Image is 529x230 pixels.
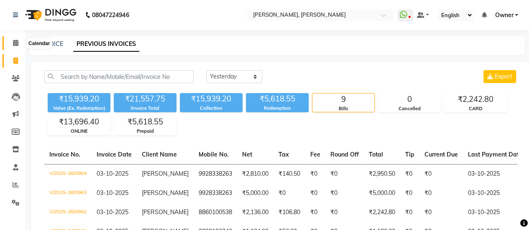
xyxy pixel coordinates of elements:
a: PREVIOUS INVOICES [73,37,139,52]
div: ₹5,618.55 [246,93,309,105]
div: ₹5,618.55 [114,116,176,128]
div: Prepaid [114,128,176,135]
td: V/2025-26/0964 [44,164,92,184]
td: ₹0 [305,184,325,203]
span: Fee [310,151,320,158]
div: ₹15,939.20 [180,93,243,105]
span: Current Due [424,151,458,158]
td: 9928338263 [194,184,237,203]
td: 8860100538 [194,203,237,222]
td: ₹2,136.00 [237,203,273,222]
td: ₹2,242.80 [364,203,400,222]
div: Collection [180,105,243,112]
td: ₹0 [400,184,419,203]
div: 0 [378,94,440,105]
div: 9 [312,94,374,105]
span: 03-10-2025 [97,208,128,216]
td: ₹5,000.00 [364,184,400,203]
td: ₹0 [305,203,325,222]
div: Value (Ex. Redemption) [48,105,110,112]
td: ₹0 [419,184,463,203]
td: 9928338263 [194,164,237,184]
span: [PERSON_NAME] [142,189,189,197]
span: Mobile No. [199,151,229,158]
td: ₹2,950.50 [364,164,400,184]
button: Export [483,70,516,83]
span: 03-10-2025 [97,170,128,177]
span: 03-10-2025 [97,189,128,197]
div: ONLINE [48,128,110,135]
span: [PERSON_NAME] [142,170,189,177]
span: Invoice Date [97,151,132,158]
div: Redemption [246,105,309,112]
td: 03-10-2025 [463,164,527,184]
img: logo [21,3,79,27]
td: ₹0 [419,203,463,222]
b: 08047224946 [92,3,129,27]
span: Tax [279,151,289,158]
td: ₹106.80 [273,203,305,222]
span: Owner [495,11,513,20]
span: Export [495,73,512,80]
span: Round Off [330,151,359,158]
td: ₹5,000.00 [237,184,273,203]
td: ₹0 [325,203,364,222]
td: ₹0 [400,203,419,222]
div: CARD [445,105,506,112]
td: 03-10-2025 [463,203,527,222]
td: ₹0 [273,184,305,203]
span: Total [369,151,383,158]
td: ₹0 [305,164,325,184]
span: Tip [405,151,414,158]
td: ₹0 [325,164,364,184]
span: Invoice No. [49,151,80,158]
td: V/2025-26/0963 [44,184,92,203]
td: ₹0 [419,164,463,184]
span: [PERSON_NAME] [142,208,189,216]
div: Cancelled [378,105,440,112]
td: 03-10-2025 [463,184,527,203]
td: V/2025-26/0962 [44,203,92,222]
div: ₹21,557.75 [114,93,176,105]
td: ₹0 [400,164,419,184]
td: ₹2,810.00 [237,164,273,184]
div: ₹2,242.80 [445,94,506,105]
span: Last Payment Date [468,151,522,158]
span: Client Name [142,151,177,158]
td: ₹140.50 [273,164,305,184]
input: Search by Name/Mobile/Email/Invoice No [44,70,194,83]
span: Net [242,151,252,158]
div: Bills [312,105,374,112]
td: ₹0 [325,184,364,203]
div: Calendar [26,38,52,48]
div: ₹13,696.40 [48,116,110,128]
div: ₹15,939.20 [48,93,110,105]
div: Invoice Total [114,105,176,112]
